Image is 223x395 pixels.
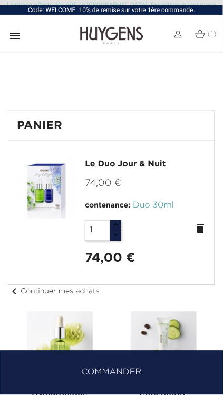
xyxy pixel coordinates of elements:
img: Huygens [80,26,143,46]
span: Duo 30ml [133,201,174,210]
i: chevron_left [8,285,21,298]
strong: 74,00 € [85,252,135,265]
a: delete [194,223,207,235]
img: Le Contour Des Yeux Concombre [131,312,197,378]
img: Le Concentré Hyaluronique [27,312,93,378]
h1: Panier [17,120,206,132]
a: Le Duo Jour & Nuit [85,160,166,169]
i:  [8,29,21,42]
img: Le Duo Jour & Nuit [16,158,77,219]
a: chevron_leftContinuer mes achats [8,288,100,295]
a: (1) [195,30,217,38]
span: (1) [208,31,217,38]
span: 74,00 € [85,179,121,188]
span: contenance: [85,202,130,209]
